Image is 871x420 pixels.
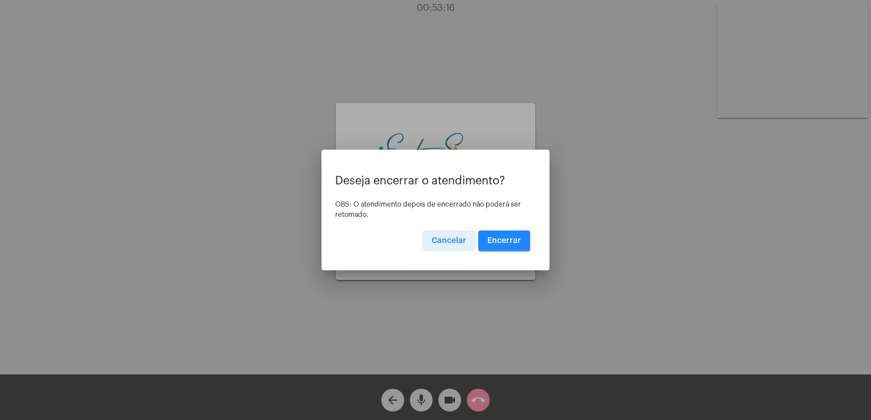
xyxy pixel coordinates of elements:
[335,201,521,218] span: OBS: O atendimento depois de encerrado não poderá ser retomado.
[432,237,466,245] span: Cancelar
[422,230,475,251] button: Cancelar
[478,230,530,251] button: Encerrar
[487,237,521,245] span: Encerrar
[335,175,536,187] p: Deseja encerrar o atendimento?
